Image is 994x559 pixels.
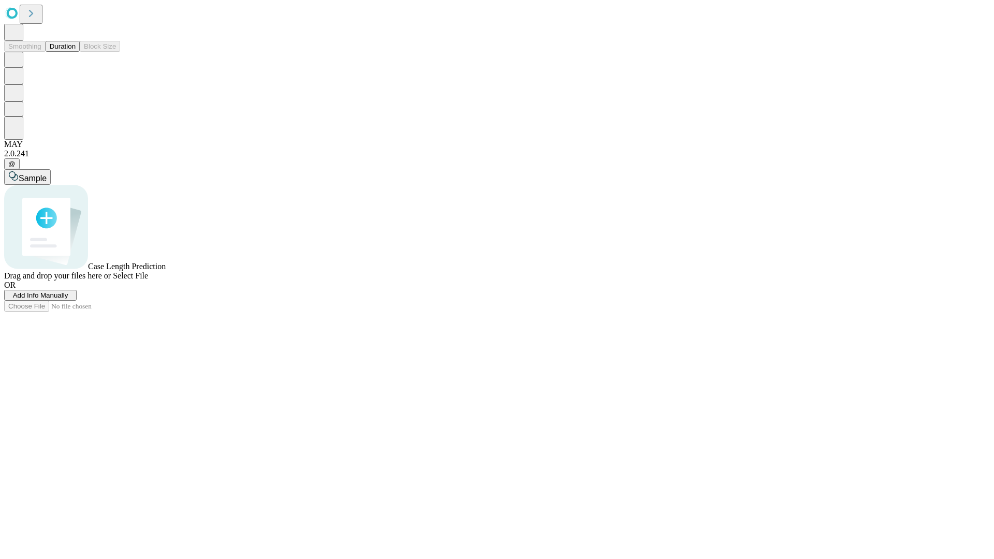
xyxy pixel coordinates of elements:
[4,169,51,185] button: Sample
[80,41,120,52] button: Block Size
[4,281,16,289] span: OR
[4,41,46,52] button: Smoothing
[46,41,80,52] button: Duration
[8,160,16,168] span: @
[88,262,166,271] span: Case Length Prediction
[4,271,111,280] span: Drag and drop your files here or
[113,271,148,280] span: Select File
[4,290,77,301] button: Add Info Manually
[4,140,990,149] div: MAY
[13,291,68,299] span: Add Info Manually
[4,149,990,158] div: 2.0.241
[4,158,20,169] button: @
[19,174,47,183] span: Sample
